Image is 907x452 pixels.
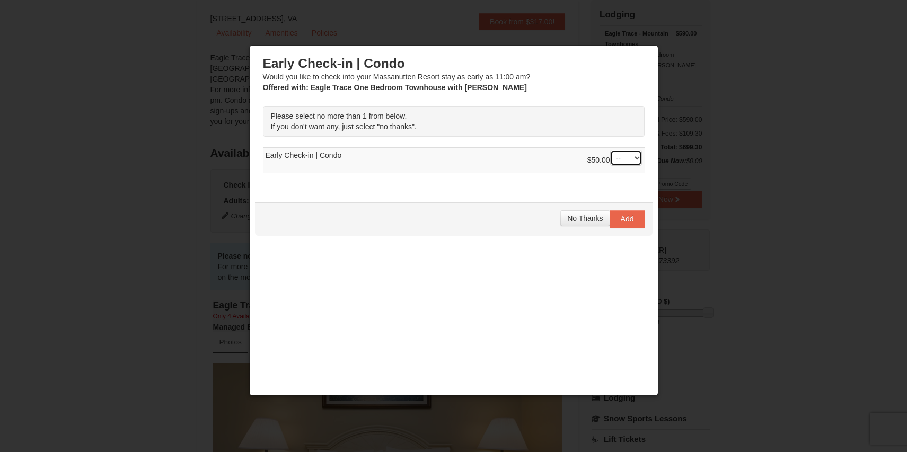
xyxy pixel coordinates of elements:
[621,215,634,223] span: Add
[587,150,642,171] div: $50.00
[263,83,306,92] span: Offered with
[263,56,645,72] h3: Early Check-in | Condo
[271,112,407,120] span: Please select no more than 1 from below.
[560,210,610,226] button: No Thanks
[271,122,417,131] span: If you don't want any, just select "no thanks".
[263,56,645,93] div: Would you like to check into your Massanutten Resort stay as early as 11:00 am?
[610,210,645,227] button: Add
[567,214,603,223] span: No Thanks
[263,83,527,92] strong: : Eagle Trace One Bedroom Townhouse with [PERSON_NAME]
[263,148,645,174] td: Early Check-in | Condo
